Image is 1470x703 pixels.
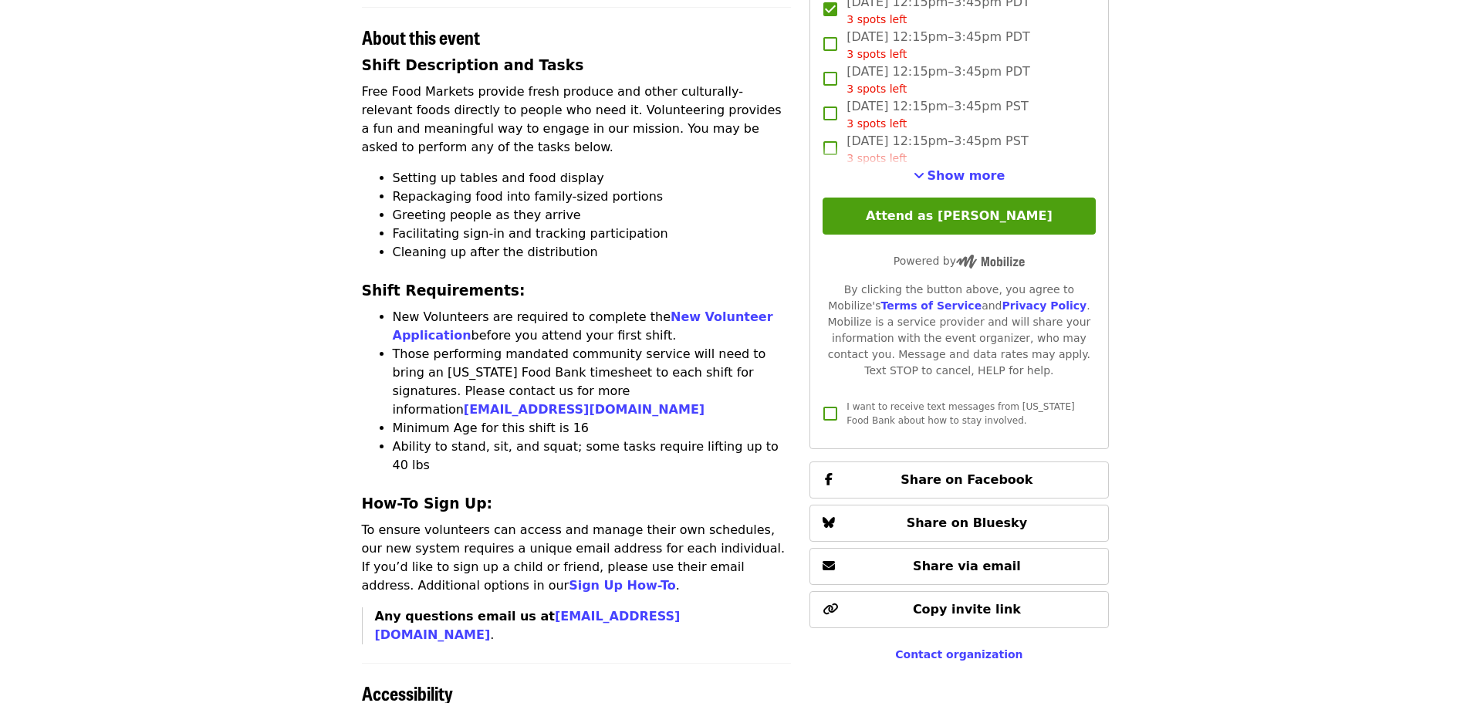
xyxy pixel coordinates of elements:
button: Share on Bluesky [809,505,1108,542]
li: Repackaging food into family-sized portions [393,188,792,206]
button: Share on Facebook [809,461,1108,499]
li: New Volunteers are required to complete the before you attend your first shift. [393,308,792,345]
strong: Any questions email us at [375,609,681,642]
span: [DATE] 12:15pm–3:45pm PST [847,97,1028,132]
span: [DATE] 12:15pm–3:45pm PDT [847,63,1030,97]
li: Facilitating sign-in and tracking participation [393,225,792,243]
h3: Shift Description and Tasks [362,55,792,76]
a: [EMAIL_ADDRESS][DOMAIN_NAME] [464,402,705,417]
span: 3 spots left [847,83,907,95]
span: 3 spots left [847,48,907,60]
span: 3 spots left [847,13,907,25]
strong: How-To Sign Up: [362,495,493,512]
button: See more timeslots [914,167,1005,185]
li: Ability to stand, sit, and squat; some tasks require lifting up to 40 lbs [393,438,792,475]
span: Share on Facebook [901,472,1032,487]
span: Powered by [894,255,1025,267]
h3: Shift Requirements: [362,280,792,302]
span: I want to receive text messages from [US_STATE] Food Bank about how to stay involved. [847,401,1074,426]
span: About this event [362,23,480,50]
span: 3 spots left [847,117,907,130]
a: New Volunteer Application [393,309,773,343]
span: Show more [928,168,1005,183]
p: Free Food Markets provide fresh produce and other culturally-relevant foods directly to people wh... [362,83,792,157]
span: [DATE] 12:15pm–3:45pm PST [847,132,1028,167]
li: Cleaning up after the distribution [393,243,792,262]
a: Terms of Service [880,299,982,312]
p: To ensure volunteers can access and manage their own schedules, our new system requires a unique ... [362,521,792,595]
button: Attend as [PERSON_NAME] [823,198,1095,235]
li: Setting up tables and food display [393,169,792,188]
p: . [375,607,792,644]
a: Privacy Policy [1002,299,1086,312]
button: Copy invite link [809,591,1108,628]
img: Powered by Mobilize [956,255,1025,269]
a: Sign Up How-To [569,578,676,593]
li: Minimum Age for this shift is 16 [393,419,792,438]
div: By clicking the button above, you agree to Mobilize's and . Mobilize is a service provider and wi... [823,282,1095,379]
span: Copy invite link [913,602,1021,617]
span: [DATE] 12:15pm–3:45pm PDT [847,28,1030,63]
span: Share via email [913,559,1021,573]
span: 3 spots left [847,152,907,164]
li: Those performing mandated community service will need to bring an [US_STATE] Food Bank timesheet ... [393,345,792,419]
a: Contact organization [895,648,1022,661]
li: Greeting people as they arrive [393,206,792,225]
button: Share via email [809,548,1108,585]
span: Share on Bluesky [907,515,1028,530]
